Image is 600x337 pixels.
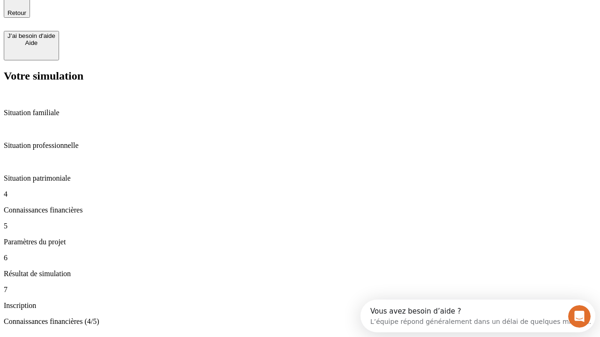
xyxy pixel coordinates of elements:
p: 6 [4,254,596,262]
p: Situation patrimoniale [4,174,596,183]
span: Retour [7,9,26,16]
p: 7 [4,286,596,294]
p: Inscription [4,301,596,310]
div: Vous avez besoin d’aide ? [10,8,231,15]
iframe: Intercom live chat discovery launcher [360,300,595,332]
p: Paramètres du projet [4,238,596,246]
iframe: Intercom live chat [568,305,591,328]
p: 5 [4,222,596,230]
p: Connaissances financières [4,206,596,214]
p: 4 [4,190,596,198]
p: Résultat de simulation [4,270,596,278]
h2: Votre simulation [4,70,596,82]
button: J’ai besoin d'aideAide [4,31,59,60]
div: Ouvrir le Messenger Intercom [4,4,258,29]
div: J’ai besoin d'aide [7,32,55,39]
p: Situation professionnelle [4,141,596,150]
p: Connaissances financières (4/5) [4,317,596,326]
div: L’équipe répond généralement dans un délai de quelques minutes. [10,15,231,25]
p: Situation familiale [4,109,596,117]
div: Aide [7,39,55,46]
